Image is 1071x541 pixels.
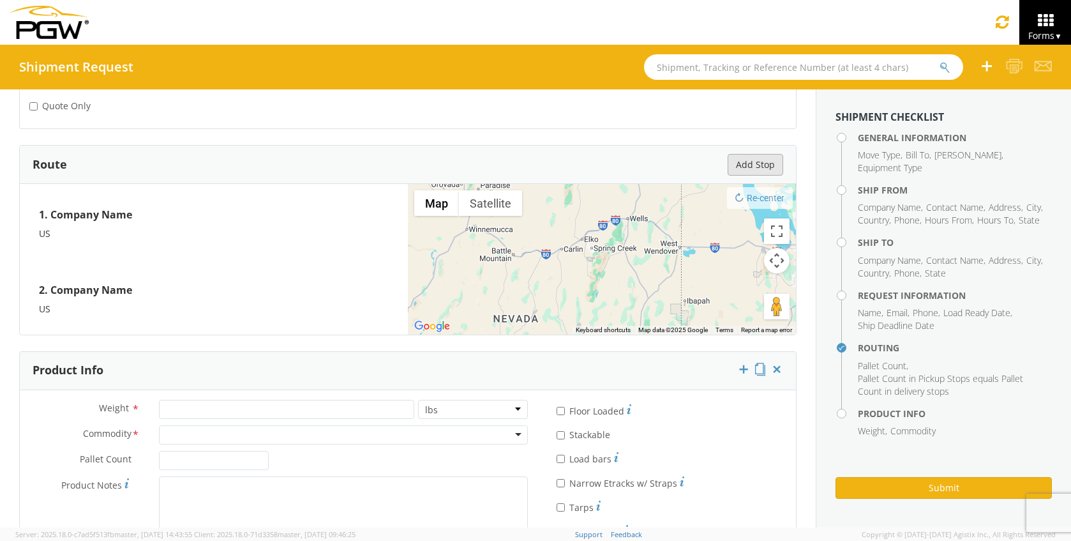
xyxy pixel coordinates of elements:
[278,530,356,539] span: master, [DATE] 09:46:25
[858,238,1052,247] h4: Ship To
[15,530,192,539] span: Server: 2025.18.0-c7ad5f513fb
[414,190,459,216] button: Show street map
[557,402,631,418] label: Floor Loaded
[858,319,934,331] span: Ship Deadline Date
[39,227,50,240] span: US
[83,427,131,442] span: Commodity
[727,187,793,209] button: Re-center
[715,326,733,333] a: Terms
[1019,214,1040,226] span: State
[887,307,910,319] li: ,
[638,326,708,333] span: Map data ©2025 Google
[858,133,1052,142] h4: General Information
[926,254,985,267] li: ,
[1026,201,1041,213] span: City
[943,307,1012,319] li: ,
[858,254,921,266] span: Company Name
[858,185,1052,195] h4: Ship From
[858,214,889,226] span: Country
[858,254,923,267] li: ,
[557,431,565,439] input: Stackable
[611,530,642,539] a: Feedback
[557,523,628,538] label: Drop Trailer
[61,479,122,491] span: Product Notes
[862,530,1056,540] span: Copyright © [DATE]-[DATE] Agistix Inc., All Rights Reserved
[557,499,601,514] label: Tarps
[858,291,1052,300] h4: Request Information
[926,254,984,266] span: Contact Name
[764,294,790,319] button: Drag Pegman onto the map to open Street View
[934,149,1001,161] span: [PERSON_NAME]
[890,425,936,437] span: Commodity
[29,102,38,110] input: Quote Only
[39,303,50,315] span: US
[858,307,883,319] li: ,
[741,326,792,333] a: Report a map error
[858,343,1052,353] h4: Routing
[644,54,963,80] input: Shipment, Tracking or Reference Number (at least 4 chars)
[894,267,922,280] li: ,
[80,453,131,468] span: Pallet Count
[557,479,565,487] input: Narrow Etracks w/ Straps
[925,214,974,227] li: ,
[894,267,920,279] span: Phone
[858,425,887,438] li: ,
[557,475,684,490] label: Narrow Etracks w/ Straps
[39,278,389,303] h4: 2. Company Name
[887,307,908,319] span: Email
[10,6,89,39] img: pgw-form-logo-1aaa8060b1cc70fad034.png
[858,162,922,174] span: Equipment Type
[894,214,922,227] li: ,
[858,267,889,279] span: Country
[858,360,906,372] span: Pallet Count
[33,364,103,377] h3: Product Info
[99,402,129,414] span: Weight
[977,214,1014,226] span: Hours To
[989,201,1021,213] span: Address
[39,203,389,227] h4: 1. Company Name
[1054,31,1062,42] span: ▼
[557,407,565,415] input: Floor Loaded
[894,214,920,226] span: Phone
[989,254,1023,267] li: ,
[575,530,603,539] a: Support
[858,425,885,437] span: Weight
[1026,254,1041,266] span: City
[858,149,902,162] li: ,
[989,254,1021,266] span: Address
[835,477,1052,499] button: Submit
[926,201,985,214] li: ,
[858,409,1052,418] h4: Product Info
[858,307,881,319] span: Name
[858,267,891,280] li: ,
[576,326,631,335] button: Keyboard shortcuts
[1026,254,1043,267] li: ,
[33,158,67,171] h3: Route
[764,218,790,244] button: Toggle fullscreen view
[906,149,931,162] li: ,
[557,427,613,441] label: Stackable
[943,307,1010,319] span: Load Ready Date
[19,60,133,74] h4: Shipment Request
[728,154,783,176] button: Add Stop
[1028,29,1062,42] span: Forms
[858,360,908,372] li: ,
[459,190,522,216] button: Show satellite imagery
[926,201,984,213] span: Contact Name
[835,110,944,124] strong: Shipment Checklist
[858,149,901,161] span: Move Type
[858,201,923,214] li: ,
[29,98,93,112] label: Quote Only
[934,149,1003,162] li: ,
[858,214,891,227] li: ,
[411,318,453,335] img: Google
[913,307,938,319] span: Phone
[411,318,453,335] a: Open this area in Google Maps (opens a new window)
[557,450,618,466] label: Load bars
[925,267,946,279] span: State
[764,248,790,273] button: Map camera controls
[925,214,972,226] span: Hours From
[114,530,192,539] span: master, [DATE] 14:43:55
[1026,201,1043,214] li: ,
[858,372,1023,397] span: Pallet Count in Pickup Stops equals Pallet Count in delivery stops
